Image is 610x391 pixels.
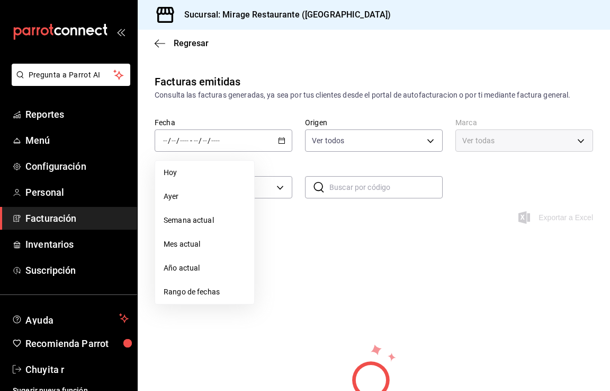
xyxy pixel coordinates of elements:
[455,119,593,126] label: Marca
[202,136,208,145] input: --
[312,135,344,146] span: Ver todos
[155,119,292,126] label: Fecha
[155,38,209,48] button: Regresar
[116,28,125,36] button: open_drawer_menu
[211,136,220,145] input: ----
[171,136,176,145] input: --
[25,336,129,351] span: Recomienda Parrot
[305,119,443,126] label: Origen
[164,191,246,202] span: Ayer
[208,136,211,145] span: /
[190,136,192,145] span: -
[168,136,171,145] span: /
[25,263,129,277] span: Suscripción
[164,167,246,178] span: Hoy
[25,185,129,199] span: Personal
[164,286,246,298] span: Rango de fechas
[12,64,130,86] button: Pregunta a Parrot AI
[462,135,495,146] span: Ver todas
[176,136,180,145] span: /
[180,136,189,145] input: ----
[164,215,246,226] span: Semana actual
[25,107,129,121] span: Reportes
[25,133,129,147] span: Menú
[25,159,129,173] span: Configuración
[174,38,209,48] span: Regresar
[25,237,129,251] span: Inventarios
[29,69,114,81] span: Pregunta a Parrot AI
[199,136,202,145] span: /
[176,8,391,21] h3: Sucursal: Mirage Restaurante ([GEOGRAPHIC_DATA])
[25,211,129,225] span: Facturación
[155,74,240,90] div: Facturas emitidas
[25,312,115,325] span: Ayuda
[155,90,593,101] div: Consulta las facturas generadas, ya sea por tus clientes desde el portal de autofacturacion o por...
[163,136,168,145] input: --
[329,177,443,198] input: Buscar por código
[164,239,246,250] span: Mes actual
[25,362,129,377] span: Chuyita r
[7,77,130,88] a: Pregunta a Parrot AI
[193,136,199,145] input: --
[164,263,246,274] span: Año actual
